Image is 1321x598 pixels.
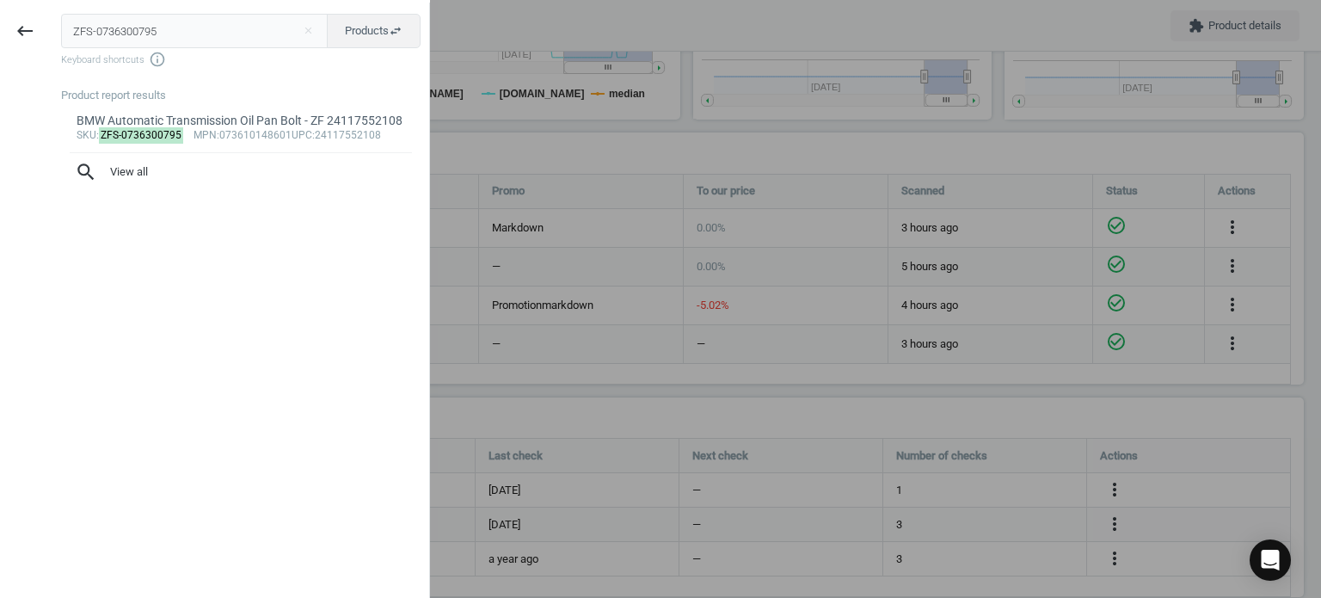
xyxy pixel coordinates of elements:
[327,14,421,48] button: Productsswap_horiz
[345,23,402,39] span: Products
[61,153,421,191] button: searchView all
[389,24,402,38] i: swap_horiz
[77,113,406,129] div: BMW Automatic Transmission Oil Pan Bolt - ZF 24117552108
[1250,539,1291,581] div: Open Intercom Messenger
[75,161,97,183] i: search
[194,129,217,141] span: mpn
[149,51,166,68] i: info_outline
[77,129,96,141] span: sku
[295,23,321,39] button: Close
[61,14,329,48] input: Enter the SKU or product name
[61,88,429,103] div: Product report results
[15,21,35,41] i: keyboard_backspace
[5,11,45,52] button: keyboard_backspace
[99,127,184,144] mark: ZFS-0736300795
[61,51,421,68] span: Keyboard shortcuts
[77,129,406,143] div: : :073610148601 :24117552108
[292,129,312,141] span: upc
[75,161,407,183] span: View all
